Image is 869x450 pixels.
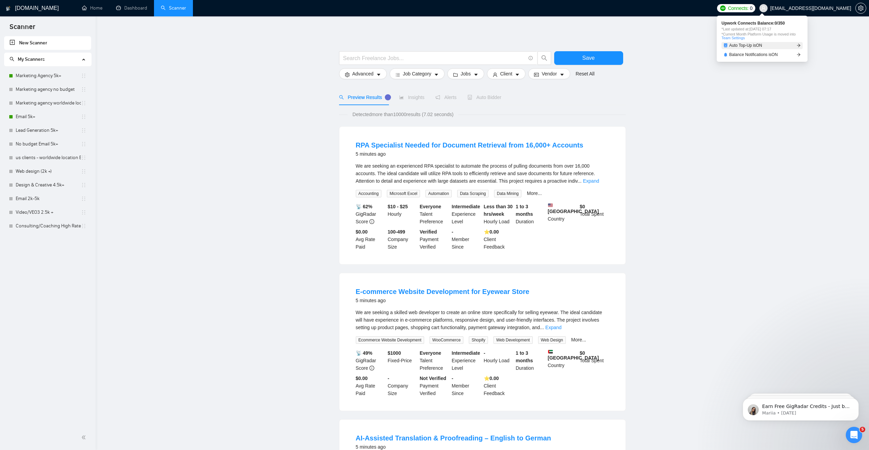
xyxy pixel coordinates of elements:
[356,336,424,344] span: Ecommerce Website Development
[487,68,526,79] button: userClientcaret-down
[720,5,726,11] img: upwork-logo.png
[356,150,584,158] div: 5 minutes ago
[339,95,344,100] span: search
[728,4,748,12] span: Connects:
[537,51,551,65] button: search
[578,349,611,372] div: Total Spent
[435,95,457,100] span: Alerts
[515,72,520,77] span: caret-down
[474,72,478,77] span: caret-down
[578,178,582,184] span: ...
[81,223,86,229] span: holder
[4,83,91,96] li: Marketing agency no budget
[4,110,91,124] li: Email 5k+
[339,68,387,79] button: settingAdvancedcaret-down
[16,219,81,233] a: Consulting/Coaching High Rates only
[452,229,453,235] b: -
[560,72,564,77] span: caret-down
[516,350,533,363] b: 1 to 3 months
[81,434,88,441] span: double-left
[81,182,86,188] span: holder
[856,5,866,11] span: setting
[721,21,803,25] span: Upwork Connects Balance: 0 / 350
[721,42,803,49] a: robotAuto Top-Up isONarrow-right
[529,56,533,60] span: info-circle
[4,96,91,110] li: Marketing agency worldwide location
[418,349,450,372] div: Talent Preference
[16,137,81,151] a: No budget Email 5k+
[514,349,546,372] div: Duration
[387,190,420,197] span: Microsoft Excel
[546,349,578,372] div: Country
[390,68,445,79] button: barsJob Categorycaret-down
[721,51,803,58] a: bellBalance Notifications isONarrow-right
[16,110,81,124] a: Email 5k+
[546,203,578,225] div: Country
[540,325,544,330] span: ...
[388,350,401,356] b: $ 1000
[761,6,766,11] span: user
[376,72,381,77] span: caret-down
[554,51,623,65] button: Save
[399,95,404,100] span: area-chart
[516,204,533,217] b: 1 to 3 months
[339,95,388,100] span: Preview Results
[435,95,440,100] span: notification
[420,204,441,209] b: Everyone
[582,54,594,62] span: Save
[356,229,368,235] b: $0.00
[797,43,801,47] span: arrow-right
[356,141,584,149] a: RPA Specialist Needed for Document Retrieval from 16,000+ Accounts
[16,178,81,192] a: Design & Creative 4.5k+
[354,375,387,397] div: Avg Rate Paid
[447,68,484,79] button: folderJobscaret-down
[16,165,81,178] a: Web design (2k +)
[356,296,530,305] div: 5 minutes ago
[452,204,480,209] b: Intermediate
[356,309,609,331] div: We are seeking a skilled web developer to create an online store specifically for selling eyewear...
[461,70,471,78] span: Jobs
[81,196,86,201] span: holder
[4,219,91,233] li: Consulting/Coaching High Rates only
[482,349,515,372] div: Hourly Load
[494,190,521,197] span: Data Mining
[4,22,41,36] span: Scanner
[4,206,91,219] li: Video/VEO3 2.5k +
[386,228,418,251] div: Company Size
[548,203,599,214] b: [GEOGRAPHIC_DATA]
[388,376,389,381] b: -
[16,206,81,219] a: Video/VEO3 2.5k +
[418,203,450,225] div: Talent Preference
[81,100,86,106] span: holder
[418,228,450,251] div: Payment Verified
[482,228,515,251] div: Client Feedback
[81,114,86,119] span: holder
[356,162,609,185] div: We are seeking an experienced RPA specialist to automate the process of pulling documents from ov...
[450,349,482,372] div: Experience Level
[528,68,570,79] button: idcardVendorcaret-down
[514,203,546,225] div: Duration
[16,124,81,137] a: Lead Generation 5k+
[484,350,486,356] b: -
[16,151,81,165] a: us clients - worldwide location Email 5k+
[548,349,599,361] b: [GEOGRAPHIC_DATA]
[576,70,594,78] a: Reset All
[356,288,530,295] a: E-commerce Website Development for Eyewear Store
[797,53,801,57] span: arrow-right
[500,70,513,78] span: Client
[388,204,408,209] b: $10 - $25
[385,94,391,100] div: Tooltip anchor
[399,95,424,100] span: Insights
[482,203,515,225] div: Hourly Load
[750,4,753,12] span: 0
[369,219,374,224] span: info-circle
[534,72,539,77] span: idcard
[846,427,862,443] iframe: Intercom live chat
[6,3,11,14] img: logo
[81,141,86,147] span: holder
[4,151,91,165] li: us clients - worldwide location Email 5k+
[484,204,513,217] b: Less than 30 hrs/week
[729,43,762,47] span: Auto Top-Up is ON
